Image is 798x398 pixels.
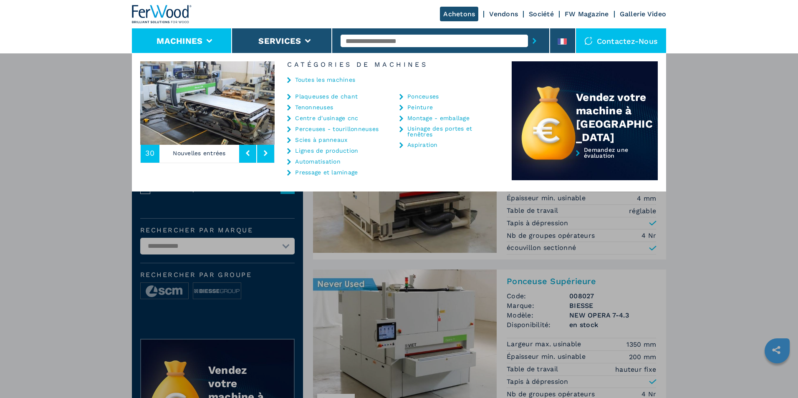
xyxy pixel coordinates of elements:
[295,104,333,110] a: Tenonneuses
[275,61,409,145] img: image
[295,77,355,83] a: Toutes les machines
[140,61,275,145] img: image
[620,10,667,18] a: Gallerie Video
[407,115,470,121] a: Montage - emballage
[295,126,379,132] a: Perceuses - tourillonneuses
[407,126,491,137] a: Usinage des portes et fenêtres
[407,142,438,148] a: Aspiration
[295,148,358,154] a: Lignes de production
[576,28,667,53] div: Contactez-nous
[295,93,358,99] a: Plaqueuses de chant
[565,10,609,18] a: FW Magazine
[295,159,341,164] a: Automatisation
[295,115,358,121] a: Centre d'usinage cnc
[529,10,554,18] a: Société
[132,5,192,23] img: Ferwood
[157,36,202,46] button: Machines
[440,7,478,21] a: Achetons
[512,147,658,181] a: Demandez une évaluation
[145,149,155,157] span: 30
[576,91,658,144] div: Vendez votre machine à [GEOGRAPHIC_DATA]
[159,144,240,163] p: Nouvelles entrées
[407,104,433,110] a: Peinture
[584,37,593,45] img: Contactez-nous
[528,31,541,50] button: submit-button
[489,10,518,18] a: Vendons
[295,169,358,175] a: Pressage et laminage
[407,93,439,99] a: Ponceuses
[258,36,301,46] button: Services
[275,61,512,68] h6: Catégories de machines
[295,137,347,143] a: Scies à panneaux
